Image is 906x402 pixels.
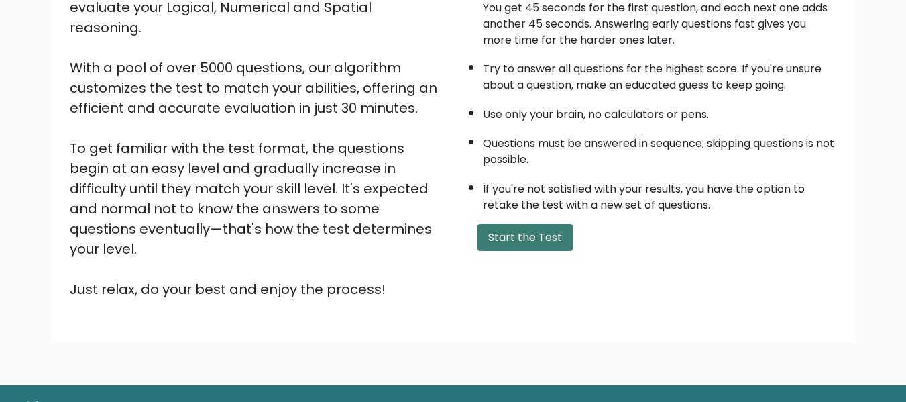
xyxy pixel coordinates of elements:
li: Questions must be answered in sequence; skipping questions is not possible. [483,129,837,168]
li: Try to answer all questions for the highest score. If you're unsure about a question, make an edu... [483,54,837,93]
li: Use only your brain, no calculators or pens. [483,100,837,123]
button: Start the Test [477,224,573,251]
li: If you're not satisfied with your results, you have the option to retake the test with a new set ... [483,174,837,213]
